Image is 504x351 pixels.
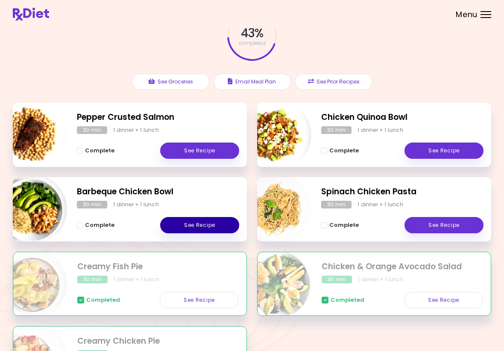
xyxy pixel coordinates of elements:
div: 30 min [77,276,108,283]
a: See Recipe - Barbeque Chicken Bowl [160,217,239,233]
span: Completed [86,297,120,303]
h2: Chicken & Orange Avocado Salad [322,261,483,273]
button: Complete - Pepper Crusted Salmon [77,146,114,156]
button: Complete - Spinach Chicken Pasta [321,220,359,230]
div: 30 min [321,201,352,208]
h2: Creamy Fish Pie [77,261,239,273]
div: 30 min [321,126,352,134]
button: See Groceries [132,74,209,90]
button: Complete - Barbeque Chicken Bowl [77,220,114,230]
img: RxDiet [13,8,49,21]
h2: Spinach Chicken Pasta [321,186,483,198]
button: Email Meal Plan [214,74,291,90]
div: 1 dinner + 1 lunch [357,126,403,134]
h2: Barbeque Chicken Bowl [77,186,239,198]
h2: Chicken Quinoa Bowl [321,111,483,124]
div: 1 dinner + 1 lunch [113,201,159,208]
span: Complete [329,222,359,229]
span: Complete [329,147,359,154]
h2: Pepper Crusted Salmon [77,111,239,124]
div: 30 min [77,126,107,134]
div: 30 min [322,276,352,283]
img: Info - Chicken Quinoa Bowl [240,99,311,170]
div: 1 dinner + 1 lunch [114,276,159,283]
a: See Recipe - Chicken Quinoa Bowl [404,143,483,159]
a: See Recipe - Spinach Chicken Pasta [404,217,483,233]
button: Complete - Chicken Quinoa Bowl [321,146,359,156]
h2: Creamy Chicken Pie [77,335,239,348]
img: Info - Spinach Chicken Pasta [240,174,311,245]
button: See Prior Recipes [295,74,372,90]
div: 30 min [77,201,107,208]
div: 1 dinner + 1 lunch [358,276,404,283]
span: Complete [85,147,114,154]
span: Complete [85,222,114,229]
div: 1 dinner + 1 lunch [113,126,159,134]
div: 1 dinner + 1 lunch [357,201,403,208]
span: Menu [456,11,478,18]
span: 43 % [241,26,263,41]
a: See Recipe - Pepper Crusted Salmon [160,143,239,159]
img: Info - Chicken & Orange Avocado Salad [241,249,312,320]
span: Completed [331,297,364,303]
span: completed [239,41,266,46]
a: See Recipe - Creamy Fish Pie [160,292,239,308]
a: See Recipe - Chicken & Orange Avocado Salad [404,292,483,308]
